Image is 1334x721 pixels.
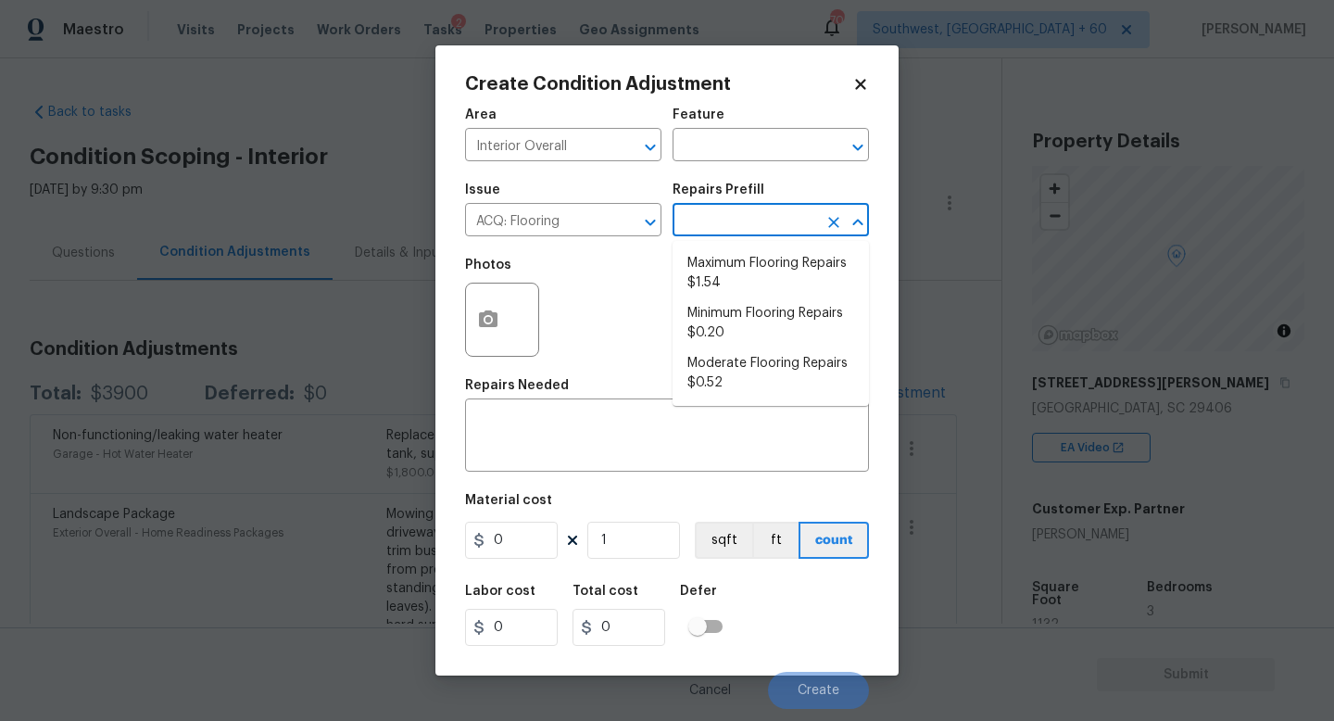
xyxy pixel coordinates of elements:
button: Cancel [660,672,761,709]
li: Maximum Flooring Repairs $1.54 [673,248,869,298]
h5: Area [465,108,497,121]
h5: Labor cost [465,585,535,598]
button: Close [845,209,871,235]
button: ft [752,522,799,559]
h5: Defer [680,585,717,598]
button: Clear [821,209,847,235]
button: Open [637,134,663,160]
button: Open [637,209,663,235]
button: Open [845,134,871,160]
h5: Total cost [573,585,638,598]
h2: Create Condition Adjustment [465,75,852,94]
button: Create [768,672,869,709]
h5: Repairs Needed [465,379,569,392]
button: sqft [695,522,752,559]
h5: Repairs Prefill [673,183,764,196]
button: count [799,522,869,559]
li: Moderate Flooring Repairs $0.52 [673,348,869,398]
h5: Photos [465,259,511,272]
h5: Issue [465,183,500,196]
span: Cancel [689,684,731,698]
li: Minimum Flooring Repairs $0.20 [673,298,869,348]
h5: Material cost [465,494,552,507]
span: Create [798,684,839,698]
h5: Feature [673,108,724,121]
